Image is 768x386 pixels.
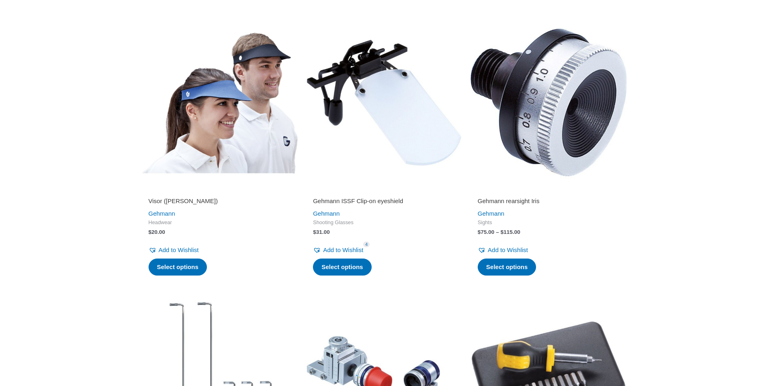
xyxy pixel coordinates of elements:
[500,229,504,235] span: $
[313,259,372,276] a: Select options for “Gehmann ISSF Clip-on eyeshield”
[478,229,494,235] bdi: 75.00
[488,246,528,253] span: Add to Wishlist
[313,244,363,256] a: Add to Wishlist
[478,244,528,256] a: Add to Wishlist
[149,219,291,226] span: Headwear
[478,197,620,205] h2: Gehmann rearsight Iris
[478,219,620,226] span: Sights
[149,259,207,276] a: Select options for “Visor (Gehmann)”
[149,197,291,205] h2: Visor ([PERSON_NAME])
[149,186,291,195] iframe: Customer reviews powered by Trustpilot
[478,197,620,208] a: Gehmann rearsight Iris
[363,242,370,248] span: 4
[149,229,165,235] bdi: 20.00
[470,24,627,181] img: Gehmann rearsight Iris
[323,246,363,253] span: Add to Wishlist
[496,229,499,235] span: –
[149,210,175,217] a: Gehmann
[478,210,504,217] a: Gehmann
[313,219,455,226] span: Shooting Glasses
[313,229,330,235] bdi: 31.00
[313,210,340,217] a: Gehmann
[149,244,199,256] a: Add to Wishlist
[500,229,520,235] bdi: 115.00
[149,197,291,208] a: Visor ([PERSON_NAME])
[313,197,455,208] a: Gehmann ISSF Clip-on eyeshield
[313,197,455,205] h2: Gehmann ISSF Clip-on eyeshield
[159,246,199,253] span: Add to Wishlist
[478,259,536,276] a: Select options for “Gehmann rearsight Iris”
[478,186,620,195] iframe: Customer reviews powered by Trustpilot
[149,229,152,235] span: $
[478,229,481,235] span: $
[313,229,316,235] span: $
[141,24,298,181] img: Visor (Gehmann)
[306,24,462,181] img: ISSF Clip-on eyeshield
[313,186,455,195] iframe: Customer reviews powered by Trustpilot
